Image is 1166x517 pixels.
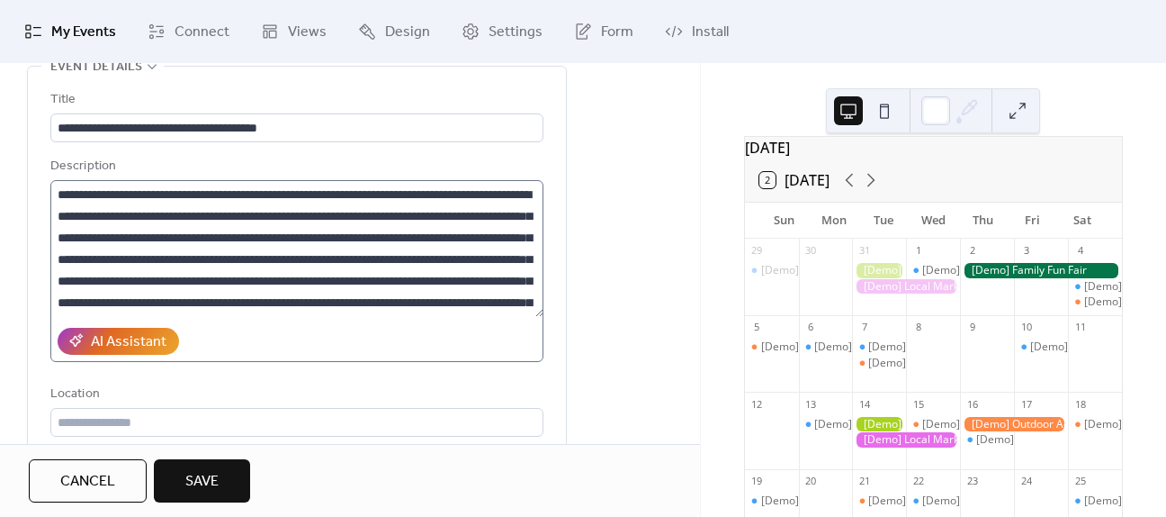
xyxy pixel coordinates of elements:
[804,244,818,258] div: 30
[960,263,1122,278] div: [Demo] Family Fun Fair
[906,494,960,509] div: [Demo] Morning Yoga Bliss
[745,494,799,509] div: [Demo] Morning Yoga Bliss
[799,417,853,432] div: [Demo] Morning Yoga Bliss
[868,340,1005,355] div: [Demo] Morning Yoga Bliss
[922,417,1077,432] div: [Demo] Culinary Cooking Class
[750,475,764,488] div: 19
[906,263,960,278] div: [Demo] Morning Yoga Bliss
[745,137,1122,159] div: [DATE]
[1068,279,1122,295] div: [Demo] Morning Yoga Bliss
[804,397,818,411] div: 13
[911,321,925,334] div: 8
[911,397,925,411] div: 15
[909,203,958,239] div: Wed
[50,89,540,111] div: Title
[761,263,898,278] div: [Demo] Morning Yoga Bliss
[247,7,340,56] a: Views
[1019,244,1033,258] div: 3
[1068,417,1122,432] div: [Demo] Open Mic Night
[345,7,444,56] a: Design
[692,22,729,43] span: Install
[858,203,908,239] div: Tue
[154,459,250,503] button: Save
[50,57,142,78] span: Event details
[750,321,764,334] div: 5
[976,432,1113,448] div: [Demo] Morning Yoga Bliss
[561,7,647,56] a: Form
[50,384,540,405] div: Location
[852,417,906,432] div: [Demo] Gardening Workshop
[185,471,219,493] span: Save
[745,263,799,278] div: [Demo] Morning Yoga Bliss
[857,475,871,488] div: 21
[750,244,764,258] div: 29
[965,475,979,488] div: 23
[852,432,960,448] div: [Demo] Local Market
[857,244,871,258] div: 31
[1019,397,1033,411] div: 17
[1019,321,1033,334] div: 10
[922,494,1059,509] div: [Demo] Morning Yoga Bliss
[761,340,905,355] div: [Demo] Book Club Gathering
[965,397,979,411] div: 16
[814,340,944,355] div: [Demo] Fitness Bootcamp
[922,263,1059,278] div: [Demo] Morning Yoga Bliss
[753,168,836,193] button: 2[DATE]
[852,494,906,509] div: [Demo] Seniors' Social Tea
[857,321,871,334] div: 7
[814,417,951,432] div: [Demo] Morning Yoga Bliss
[965,244,979,258] div: 2
[745,340,799,355] div: [Demo] Book Club Gathering
[11,7,130,56] a: My Events
[1073,321,1087,334] div: 11
[868,356,1003,371] div: [Demo] Seniors' Social Tea
[799,340,853,355] div: [Demo] Fitness Bootcamp
[51,22,116,43] span: My Events
[809,203,858,239] div: Mon
[60,471,115,493] span: Cancel
[906,417,960,432] div: [Demo] Culinary Cooking Class
[960,432,1014,448] div: [Demo] Morning Yoga Bliss
[448,7,556,56] a: Settings
[852,263,906,278] div: [Demo] Gardening Workshop
[1068,494,1122,509] div: [Demo] Morning Yoga Bliss
[911,475,925,488] div: 22
[1019,475,1033,488] div: 24
[288,22,327,43] span: Views
[1068,295,1122,310] div: [Demo] Open Mic Night
[489,22,543,43] span: Settings
[1073,397,1087,411] div: 18
[804,321,818,334] div: 6
[958,203,1008,239] div: Thu
[1008,203,1057,239] div: Fri
[651,7,742,56] a: Install
[1073,244,1087,258] div: 4
[175,22,229,43] span: Connect
[960,417,1068,432] div: [Demo] Outdoor Adventure Day
[857,397,871,411] div: 14
[868,494,1003,509] div: [Demo] Seniors' Social Tea
[852,279,960,295] div: [Demo] Local Market
[852,340,906,355] div: [Demo] Morning Yoga Bliss
[1058,203,1108,239] div: Sat
[58,328,179,355] button: AI Assistant
[1014,340,1068,355] div: [Demo] Morning Yoga Bliss
[601,22,633,43] span: Form
[759,203,809,239] div: Sun
[29,459,147,503] button: Cancel
[134,7,243,56] a: Connect
[50,156,540,177] div: Description
[965,321,979,334] div: 9
[761,494,898,509] div: [Demo] Morning Yoga Bliss
[852,356,906,371] div: [Demo] Seniors' Social Tea
[804,475,818,488] div: 20
[750,397,764,411] div: 12
[1073,475,1087,488] div: 25
[911,244,925,258] div: 1
[91,331,166,353] div: AI Assistant
[385,22,430,43] span: Design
